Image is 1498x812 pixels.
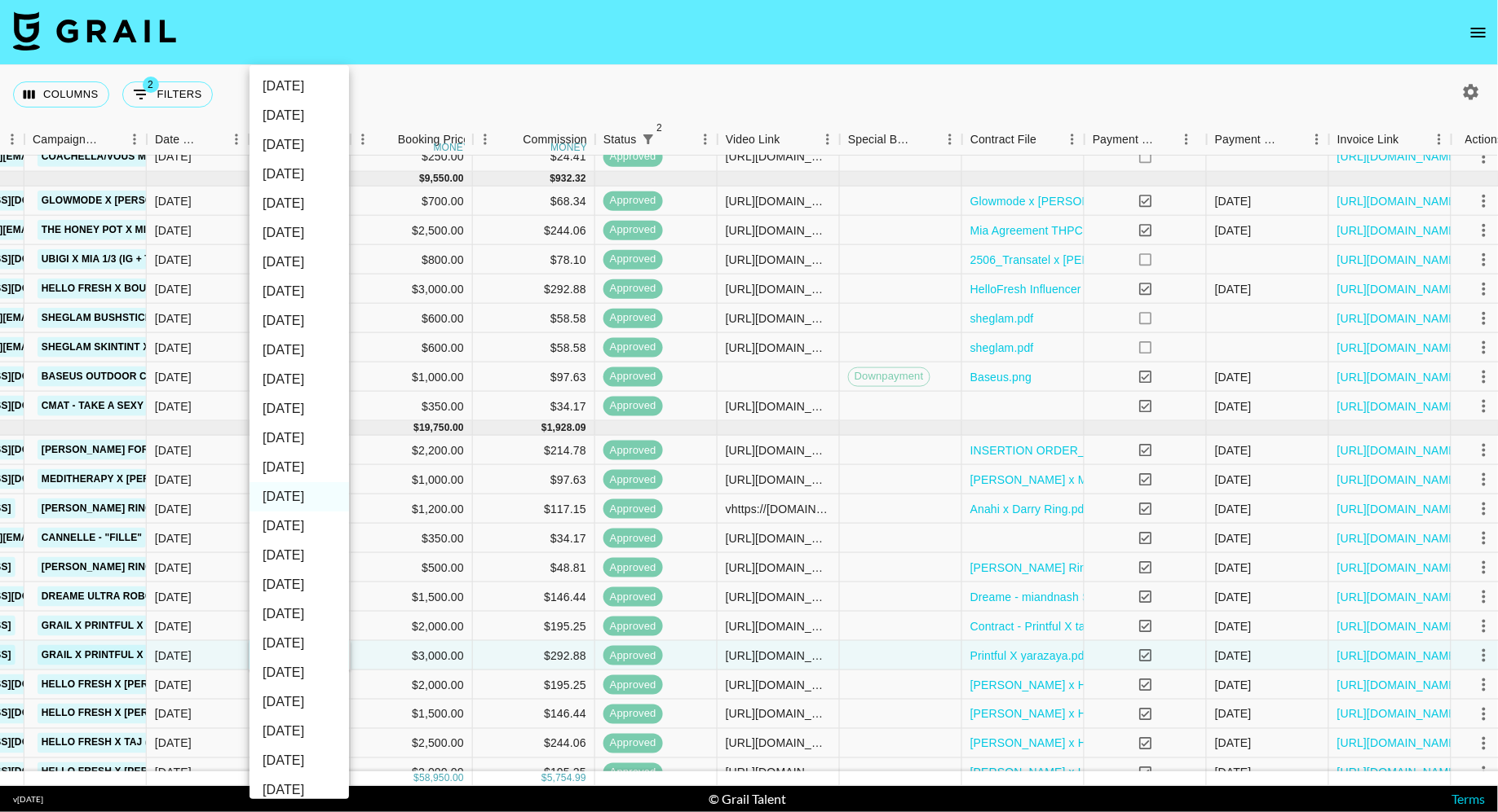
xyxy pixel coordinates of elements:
li: [DATE] [250,130,349,160]
li: [DATE] [250,394,349,424]
li: [DATE] [250,277,349,306]
li: [DATE] [250,248,349,277]
li: [DATE] [250,629,349,658]
li: [DATE] [250,511,349,541]
li: [DATE] [250,101,349,130]
li: [DATE] [250,160,349,189]
li: [DATE] [250,482,349,511]
li: [DATE] [250,72,349,101]
li: [DATE] [250,218,349,248]
li: [DATE] [250,424,349,453]
li: [DATE] [250,658,349,687]
li: [DATE] [250,687,349,717]
li: [DATE] [250,541,349,570]
li: [DATE] [250,453,349,482]
li: [DATE] [250,746,349,775]
li: [DATE] [250,306,349,336]
li: [DATE] [250,336,349,365]
li: [DATE] [250,365,349,394]
li: [DATE] [250,189,349,218]
li: [DATE] [250,599,349,629]
li: [DATE] [250,717,349,746]
li: [DATE] [250,775,349,805]
li: [DATE] [250,570,349,599]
